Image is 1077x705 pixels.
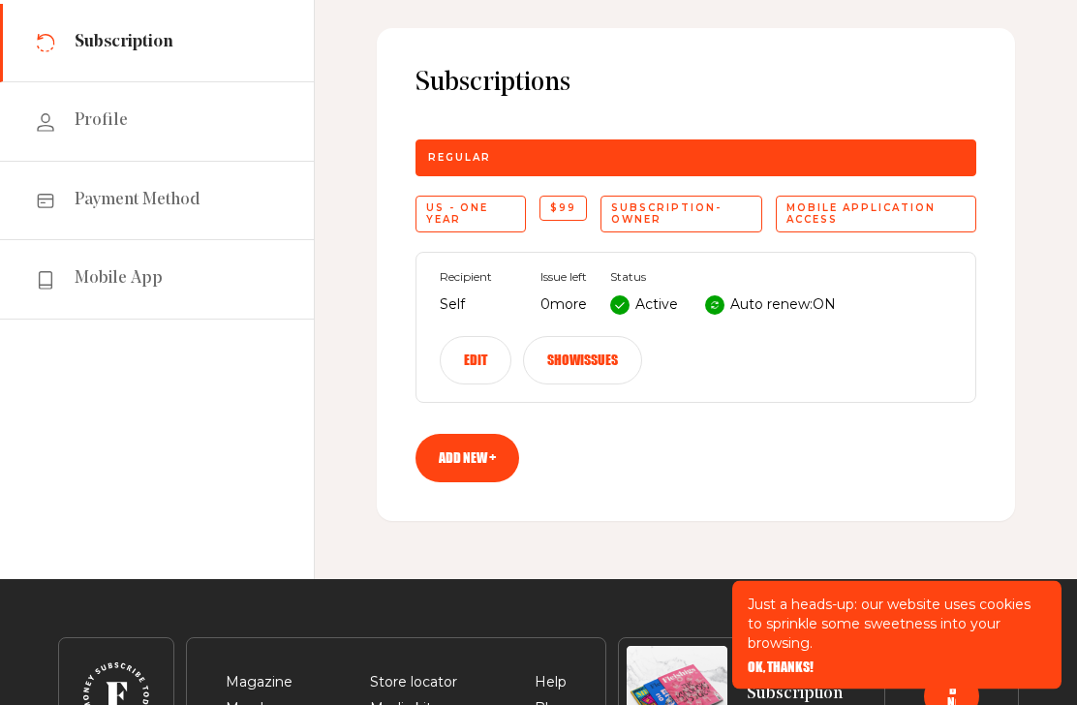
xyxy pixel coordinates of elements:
span: Magazine [226,672,292,695]
button: OK, THANKS! [748,660,814,674]
p: Self [440,294,517,318]
span: Payment Method [75,190,200,213]
button: Showissues [523,337,642,385]
a: Help [535,674,567,691]
p: Auto renew: ON [730,294,836,318]
p: Active [635,294,678,318]
p: Just a heads-up: our website uses cookies to sprinkle some sweetness into your browsing. [748,595,1046,653]
div: US - One Year [415,197,526,233]
div: $99 [539,197,587,222]
span: Store locator [370,672,457,695]
a: Magazine [226,674,292,691]
a: Store locator [370,674,457,691]
span: Help [535,672,567,695]
button: Edit [440,337,511,385]
span: Issue left [540,271,587,285]
a: Add new + [415,435,519,483]
span: Subscriptions [415,68,976,102]
p: 0 more [540,294,587,318]
span: Mobile App [75,268,163,291]
span: Profile [75,110,128,134]
span: Recipient [440,271,517,285]
span: Status [610,271,836,285]
div: subscription-owner [600,197,762,233]
div: Regular [415,140,976,177]
div: Mobile application access [776,197,976,233]
span: Subscription [75,32,173,55]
